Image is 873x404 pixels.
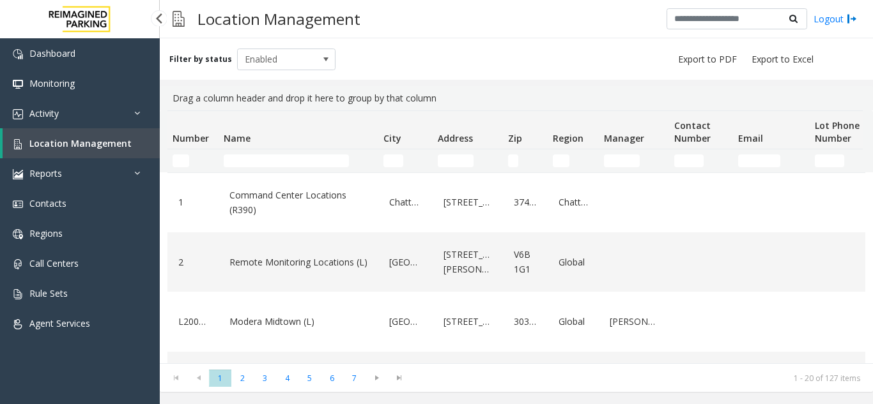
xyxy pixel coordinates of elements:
[13,49,23,59] img: 'icon'
[555,192,591,213] a: Chattanooga
[226,252,371,273] a: Remote Monitoring Locations (L)
[555,252,591,273] a: Global
[224,154,349,167] input: Name Filter
[815,154,844,167] input: Lot Phone Number Filter
[13,319,23,329] img: 'icon'
[29,167,62,179] span: Reports
[548,149,599,172] td: Region Filter
[219,149,378,172] td: Name Filter
[440,311,495,332] a: [STREET_ADDRESS]
[13,289,23,299] img: 'icon'
[13,79,23,89] img: 'icon'
[733,149,810,172] td: Email Filter
[440,244,495,280] a: [STREET_ADDRESS][PERSON_NAME]
[604,132,644,144] span: Manager
[440,192,495,213] a: [STREET_ADDRESS]
[814,12,857,26] a: Logout
[160,110,873,363] div: Data table
[673,50,742,68] button: Export to PDF
[378,149,433,172] td: City Filter
[298,370,321,387] span: Page 5
[226,185,371,220] a: Command Center Locations (R390)
[3,128,160,158] a: Location Management
[508,154,518,167] input: Zip Filter
[254,370,276,387] span: Page 3
[738,132,763,144] span: Email
[738,154,780,167] input: Email Filter
[390,373,408,383] span: Go to the last page
[366,369,388,387] span: Go to the next page
[438,132,473,144] span: Address
[173,132,209,144] span: Number
[29,197,66,209] span: Contacts
[321,370,343,387] span: Page 6
[173,154,189,167] input: Number Filter
[276,370,298,387] span: Page 4
[209,370,231,387] span: Page 1
[383,154,403,167] input: City Filter
[674,119,711,144] span: Contact Number
[386,192,425,213] a: Chattanooga
[224,132,251,144] span: Name
[503,149,548,172] td: Zip Filter
[29,47,75,59] span: Dashboard
[175,252,211,273] a: 2
[13,139,23,149] img: 'icon'
[847,12,857,26] img: logout
[343,370,366,387] span: Page 7
[231,370,254,387] span: Page 2
[508,132,522,144] span: Zip
[13,259,23,269] img: 'icon'
[599,149,669,172] td: Manager Filter
[746,50,819,68] button: Export to Excel
[511,244,540,280] a: V6B 1G1
[678,53,737,66] span: Export to PDF
[29,317,90,329] span: Agent Services
[752,53,814,66] span: Export to Excel
[606,311,661,332] a: [PERSON_NAME]
[511,192,540,213] a: 37402
[29,77,75,89] span: Monitoring
[226,311,371,332] a: Modera Midtown (L)
[167,149,219,172] td: Number Filter
[669,149,733,172] td: Contact Number Filter
[383,132,401,144] span: City
[175,311,211,332] a: L20000500
[13,109,23,119] img: 'icon'
[13,229,23,239] img: 'icon'
[13,169,23,179] img: 'icon'
[511,311,540,332] a: 30309
[169,54,232,65] label: Filter by status
[29,227,63,239] span: Regions
[175,192,211,213] a: 1
[604,154,640,167] input: Manager Filter
[555,311,591,332] a: Global
[167,86,865,110] div: Drag a column header and drop it here to group by that column
[388,369,410,387] span: Go to the last page
[29,137,132,149] span: Location Management
[368,373,385,383] span: Go to the next page
[433,149,503,172] td: Address Filter
[438,154,474,167] input: Address Filter
[29,107,59,119] span: Activity
[191,3,367,34] h3: Location Management
[13,199,23,209] img: 'icon'
[173,3,185,34] img: pageIcon
[238,49,316,70] span: Enabled
[553,154,569,167] input: Region Filter
[386,311,425,332] a: [GEOGRAPHIC_DATA]
[553,132,583,144] span: Region
[29,287,68,299] span: Rule Sets
[815,119,860,144] span: Lot Phone Number
[386,252,425,273] a: [GEOGRAPHIC_DATA]
[674,154,704,167] input: Contact Number Filter
[29,257,79,269] span: Call Centers
[418,373,860,384] kendo-pager-info: 1 - 20 of 127 items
